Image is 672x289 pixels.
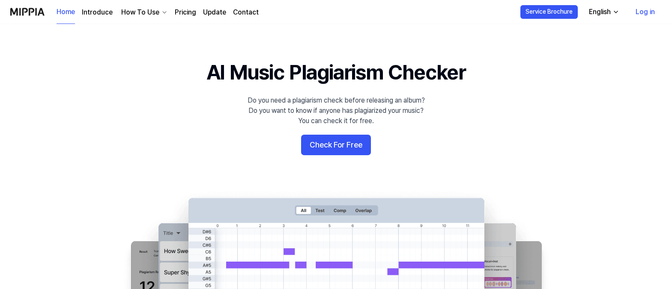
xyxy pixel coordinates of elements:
[82,7,113,18] a: Introduce
[233,7,259,18] a: Contact
[203,7,226,18] a: Update
[57,0,75,24] a: Home
[301,135,371,155] button: Check For Free
[206,58,466,87] h1: AI Music Plagiarism Checker
[119,7,168,18] button: How To Use
[175,7,196,18] a: Pricing
[248,95,425,126] div: Do you need a plagiarism check before releasing an album? Do you want to know if anyone has plagi...
[587,7,612,17] div: English
[520,5,578,19] button: Service Brochure
[582,3,624,21] button: English
[119,7,161,18] div: How To Use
